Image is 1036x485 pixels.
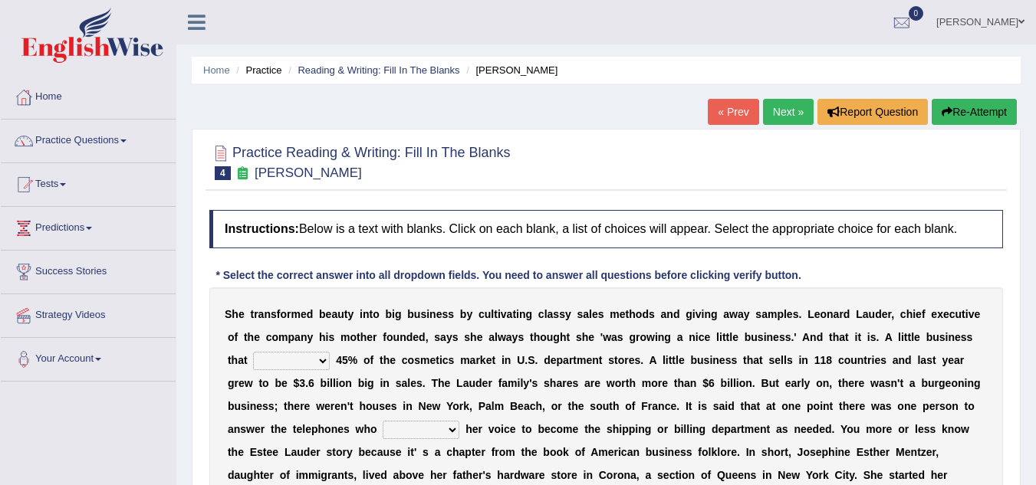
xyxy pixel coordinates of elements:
b: d [875,308,882,320]
b: t [492,354,495,366]
b: n [658,331,665,343]
b: i [502,354,505,366]
b: s [518,331,524,343]
b: u [485,308,492,320]
b: m [460,354,469,366]
h2: Practice Reading & Writing: Fill In The Blanks [209,142,511,180]
b: f [370,354,374,366]
b: ' [600,331,603,343]
b: s [576,331,582,343]
b: A [885,331,893,343]
b: a [563,354,569,366]
b: s [598,308,604,320]
b: w [729,308,738,320]
b: s [434,331,440,343]
b: m [577,354,586,366]
b: i [655,331,658,343]
span: 0 [909,6,924,21]
b: t [244,354,248,366]
b: h [470,331,477,343]
b: e [429,354,436,366]
b: o [363,354,370,366]
b: a [839,331,845,343]
b: b [385,308,392,320]
b: S [225,308,232,320]
b: ' [794,331,796,343]
b: e [477,331,483,343]
b: p [288,331,295,343]
b: e [787,308,793,320]
b: o [386,331,393,343]
b: a [583,308,589,320]
b: h [232,308,238,320]
b: l [898,331,901,343]
b: g [711,308,718,320]
b: r [636,331,640,343]
b: . [535,354,538,366]
b: e [931,308,937,320]
b: a [258,308,265,320]
b: s [577,308,584,320]
b: p [557,354,564,366]
b: n [264,308,271,320]
b: o [272,331,279,343]
b: t [857,331,861,343]
a: Practice Questions [1,120,176,158]
b: L [807,308,814,320]
b: t [962,308,965,320]
b: t [845,331,849,343]
b: s [939,331,946,343]
b: t [829,331,833,343]
b: i [946,331,949,343]
b: t [357,331,360,343]
b: r [887,308,891,320]
b: u [337,308,344,320]
b: o [636,308,643,320]
b: Instructions: [225,222,299,235]
b: f [922,308,926,320]
b: e [732,331,738,343]
b: g [526,308,533,320]
b: h [534,331,541,343]
b: n [429,308,436,320]
b: e [620,308,626,320]
b: a [661,308,667,320]
b: s [449,354,455,366]
small: [PERSON_NAME] [255,165,362,180]
b: l [491,308,494,320]
b: c [949,308,955,320]
b: l [784,308,787,320]
b: i [702,308,705,320]
span: 4 [215,166,231,180]
button: Report Question [817,99,928,125]
b: S [528,354,534,366]
b: u [932,331,939,343]
b: s [559,308,565,320]
b: o [408,354,415,366]
b: . [640,354,643,366]
b: s [961,331,967,343]
b: t [599,354,603,366]
b: h [629,308,636,320]
b: s [785,331,791,343]
b: h [560,331,567,343]
b: . [798,308,801,320]
b: s [448,308,454,320]
b: L [856,308,863,320]
b: a [506,331,512,343]
b: r [287,308,291,320]
b: , [891,308,894,320]
b: d [419,331,426,343]
b: , [426,331,429,343]
b: a [738,308,744,320]
b: n [505,354,511,366]
b: g [629,331,636,343]
b: e [974,308,980,320]
b: a [723,308,729,320]
b: e [943,308,949,320]
b: a [761,308,768,320]
b: c [699,331,705,343]
b: t [566,331,570,343]
a: Home [203,64,230,76]
b: b [745,331,752,343]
